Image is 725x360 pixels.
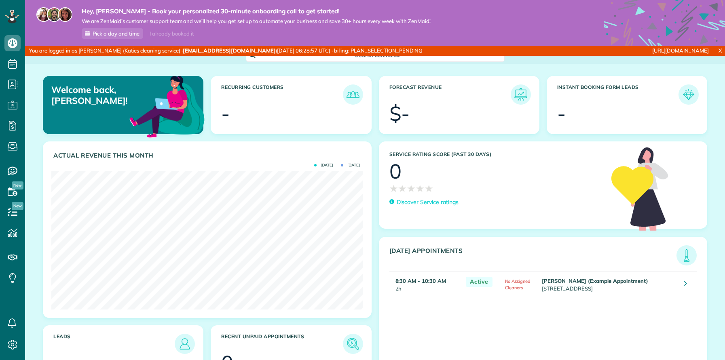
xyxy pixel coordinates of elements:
img: dashboard_welcome-42a62b7d889689a78055ac9021e634bf52bae3f8056760290aed330b23ab8690.png [128,67,206,145]
p: Discover Service ratings [397,198,459,206]
strong: [EMAIL_ADDRESS][DOMAIN_NAME] [183,47,276,54]
strong: 8:30 AM - 10:30 AM [395,278,446,284]
td: [STREET_ADDRESS] [540,272,678,297]
span: [DATE] [314,163,333,167]
a: Pick a day and time [82,28,143,39]
img: icon_form_leads-04211a6a04a5b2264e4ee56bc0799ec3eb69b7e499cbb523a139df1d13a81ae0.png [681,86,697,103]
img: maria-72a9807cf96188c08ef61303f053569d2e2a8a1cde33d635c8a3ac13582a053d.jpg [36,7,51,22]
img: icon_forecast_revenue-8c13a41c7ed35a8dcfafea3cbb826a0462acb37728057bba2d056411b612bbbe.png [513,86,529,103]
a: X [715,46,725,55]
td: 2h [389,272,462,297]
h3: Forecast Revenue [389,84,511,105]
h3: Leads [53,334,175,354]
span: New [12,181,23,189]
h3: Actual Revenue this month [53,152,363,159]
p: Welcome back, [PERSON_NAME]! [51,84,152,106]
span: ★ [425,181,433,196]
img: icon_unpaid_appointments-47b8ce3997adf2238b356f14209ab4cced10bd1f174958f3ca8f1d0dd7fffeee.png [345,336,361,352]
span: Active [466,277,492,287]
img: icon_recurring_customers-cf858462ba22bcd05b5a5880d41d6543d210077de5bb9ebc9590e49fd87d84ed.png [345,86,361,103]
div: - [221,103,230,124]
h3: Service Rating score (past 30 days) [389,152,603,157]
img: jorge-587dff0eeaa6aab1f244e6dc62b8924c3b6ad411094392a53c71c6c4a576187d.jpg [47,7,61,22]
span: ★ [407,181,416,196]
h3: Instant Booking Form Leads [557,84,678,105]
a: [URL][DOMAIN_NAME] [652,47,709,54]
div: You are logged in as [PERSON_NAME] (Katies cleaning service) · ([DATE] 06:28:57 UTC) · billing: P... [25,46,482,56]
span: [DATE] [341,163,360,167]
span: ★ [416,181,425,196]
span: Pick a day and time [93,30,140,37]
div: $- [389,103,410,124]
div: I already booked it [145,29,199,39]
span: ★ [389,181,398,196]
img: icon_todays_appointments-901f7ab196bb0bea1936b74009e4eb5ffbc2d2711fa7634e0d609ed5ef32b18b.png [678,247,695,263]
strong: Hey, [PERSON_NAME] - Book your personalized 30-minute onboarding call to get started! [82,7,431,15]
div: - [557,103,566,124]
img: icon_leads-1bed01f49abd5b7fead27621c3d59655bb73ed531f8eeb49469d10e621d6b896.png [177,336,193,352]
h3: Recent unpaid appointments [221,334,342,354]
h3: Recurring Customers [221,84,342,105]
span: We are ZenMaid’s customer support team and we’ll help you get set up to automate your business an... [82,18,431,25]
span: New [12,202,23,210]
span: No Assigned Cleaners [505,278,531,291]
span: ★ [398,181,407,196]
img: michelle-19f622bdf1676172e81f8f8fba1fb50e276960ebfe0243fe18214015130c80e4.jpg [58,7,72,22]
h3: [DATE] Appointments [389,247,677,265]
div: 0 [389,161,402,181]
a: Discover Service ratings [389,198,459,206]
strong: [PERSON_NAME] (Example Appointment) [542,278,648,284]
